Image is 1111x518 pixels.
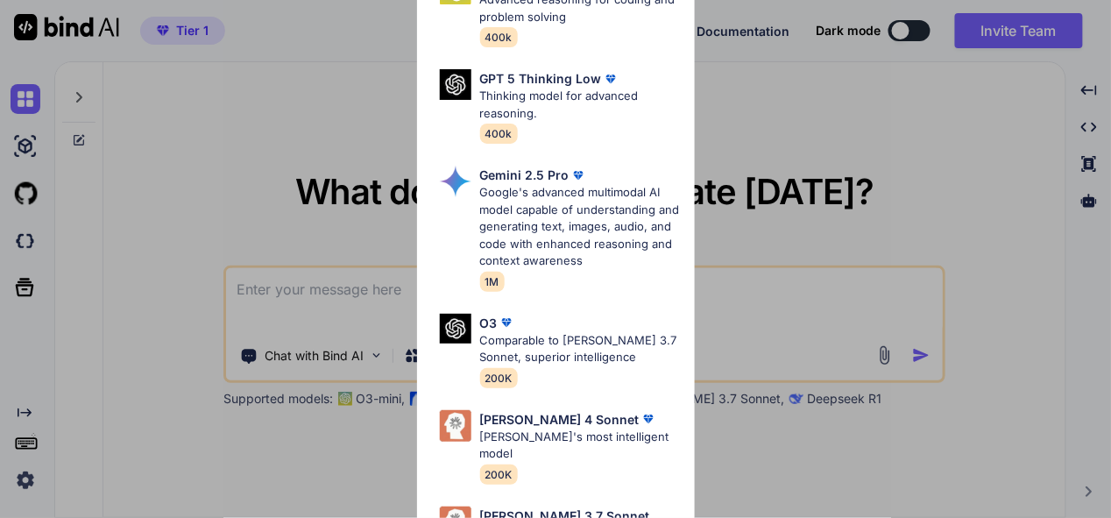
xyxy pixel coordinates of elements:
[480,27,518,47] span: 400k
[480,272,505,292] span: 1M
[480,332,681,366] p: Comparable to [PERSON_NAME] 3.7 Sonnet, superior intelligence
[440,69,471,100] img: Pick Models
[480,166,570,184] p: Gemini 2.5 Pro
[440,166,471,197] img: Pick Models
[480,465,518,485] span: 200K
[602,70,619,88] img: premium
[440,410,471,442] img: Pick Models
[480,184,681,270] p: Google's advanced multimodal AI model capable of understanding and generating text, images, audio...
[480,69,602,88] p: GPT 5 Thinking Low
[480,368,518,388] span: 200K
[480,124,518,144] span: 400k
[480,314,498,332] p: O3
[480,88,681,122] p: Thinking model for advanced reasoning.
[570,167,587,184] img: premium
[440,314,471,344] img: Pick Models
[498,314,515,331] img: premium
[480,429,681,463] p: [PERSON_NAME]'s most intelligent model
[480,410,640,429] p: [PERSON_NAME] 4 Sonnet
[640,410,657,428] img: premium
